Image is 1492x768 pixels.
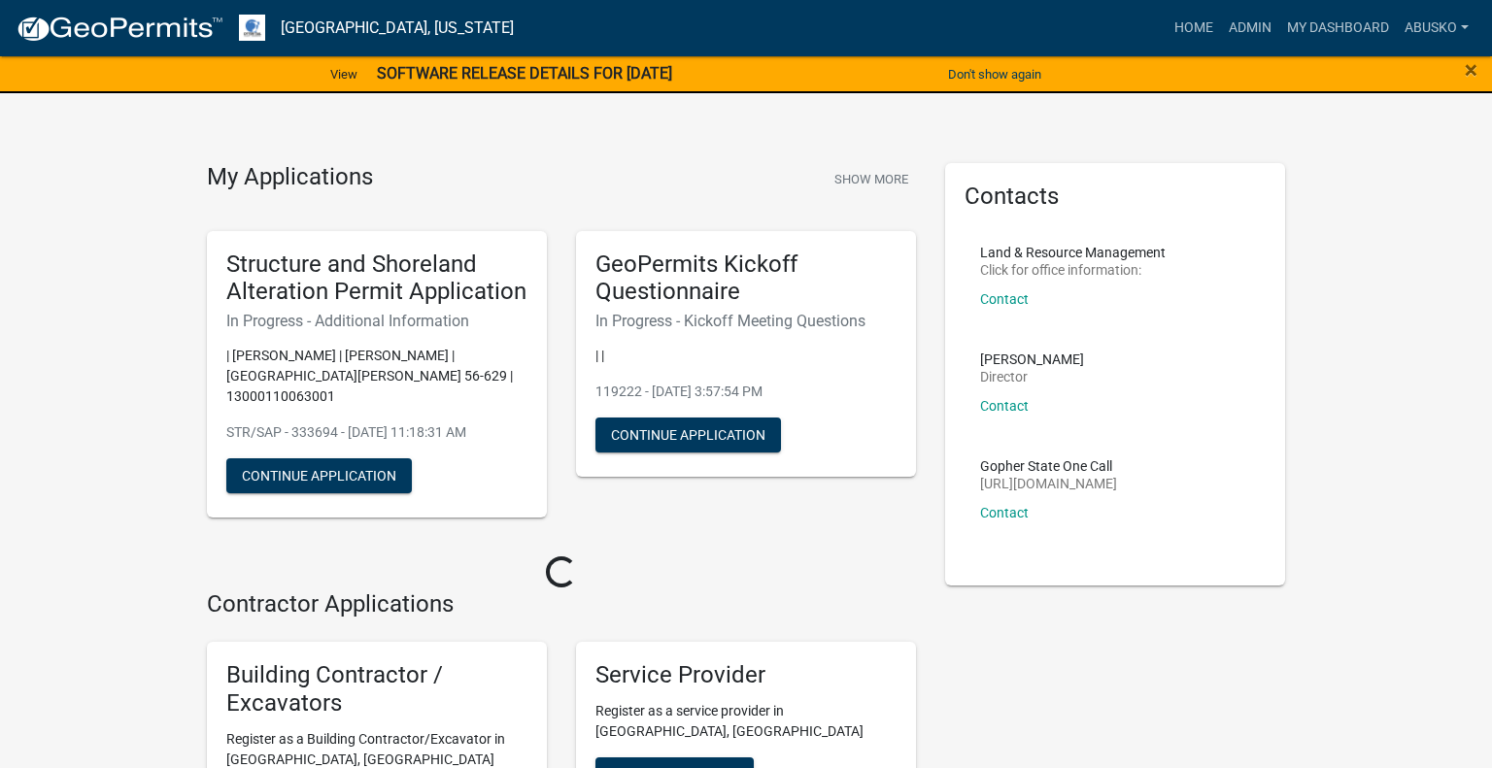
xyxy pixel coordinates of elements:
button: Don't show again [940,58,1049,90]
img: Otter Tail County, Minnesota [239,15,265,41]
button: Continue Application [226,458,412,493]
button: Close [1465,58,1477,82]
a: [GEOGRAPHIC_DATA], [US_STATE] [281,12,514,45]
h6: In Progress - Kickoff Meeting Questions [595,312,897,330]
a: Contact [980,398,1029,414]
p: Gopher State One Call [980,459,1117,473]
a: Contact [980,505,1029,520]
p: Click for office information: [980,263,1166,277]
p: Land & Resource Management [980,246,1166,259]
h5: Contacts [965,183,1266,211]
p: 119222 - [DATE] 3:57:54 PM [595,382,897,402]
h5: Structure and Shoreland Alteration Permit Application [226,250,527,307]
h6: In Progress - Additional Information [226,312,527,330]
a: Contact [980,291,1029,307]
p: [URL][DOMAIN_NAME] [980,477,1117,490]
h5: Service Provider [595,661,897,689]
h5: Building Contractor / Excavators [226,661,527,718]
h4: My Applications [207,163,373,192]
button: Continue Application [595,417,781,452]
p: | [PERSON_NAME] | [PERSON_NAME] | [GEOGRAPHIC_DATA][PERSON_NAME] 56-629 | 13000110063001 [226,346,527,407]
a: Admin [1221,10,1279,47]
a: My Dashboard [1279,10,1397,47]
p: STR/SAP - 333694 - [DATE] 11:18:31 AM [226,422,527,443]
strong: SOFTWARE RELEASE DETAILS FOR [DATE] [377,64,672,83]
p: | | [595,346,897,366]
h5: GeoPermits Kickoff Questionnaire [595,250,897,307]
p: [PERSON_NAME] [980,352,1084,366]
a: abusko [1397,10,1476,47]
a: View [322,58,365,90]
h4: Contractor Applications [207,590,916,618]
span: × [1465,56,1477,83]
p: Director [980,370,1084,384]
button: Show More [827,163,916,195]
p: Register as a service provider in [GEOGRAPHIC_DATA], [GEOGRAPHIC_DATA] [595,701,897,742]
a: Home [1167,10,1221,47]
